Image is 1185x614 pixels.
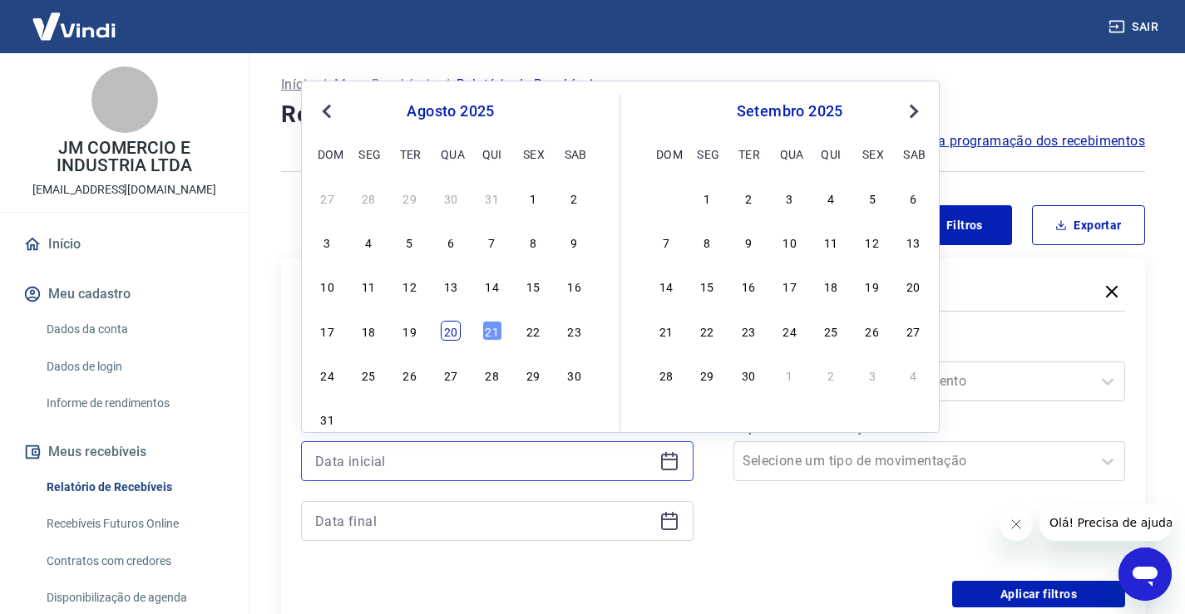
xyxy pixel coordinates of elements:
[780,321,800,341] div: Choose quarta-feira, 24 de setembro de 2025
[40,470,229,504] a: Relatório de Recebíveis
[444,75,450,95] p: /
[523,144,543,164] div: sex
[358,276,378,296] div: Choose segunda-feira, 11 de agosto de 2025
[400,144,420,164] div: ter
[1039,504,1172,541] iframe: Mensagem da empresa
[862,232,882,252] div: Choose sexta-feira, 12 de setembro de 2025
[862,321,882,341] div: Choose sexta-feira, 26 de setembro de 2025
[654,101,926,121] div: setembro 2025
[903,144,923,164] div: sab
[697,321,717,341] div: Choose segunda-feira, 22 de setembro de 2025
[20,1,128,52] img: Vindi
[821,144,841,164] div: qui
[318,321,338,341] div: Choose domingo, 17 de agosto de 2025
[738,276,758,296] div: Choose terça-feira, 16 de setembro de 2025
[862,365,882,385] div: Choose sexta-feira, 3 de outubro de 2025
[903,321,923,341] div: Choose sábado, 27 de setembro de 2025
[441,144,461,164] div: qua
[441,321,461,341] div: Choose quarta-feira, 20 de agosto de 2025
[315,185,586,431] div: month 2025-08
[20,434,229,470] button: Meus recebíveis
[482,321,502,341] div: Choose quinta-feira, 21 de agosto de 2025
[821,321,841,341] div: Choose quinta-feira, 25 de setembro de 2025
[654,185,926,386] div: month 2025-09
[738,321,758,341] div: Choose terça-feira, 23 de setembro de 2025
[1105,12,1165,42] button: Sair
[281,75,314,95] a: Início
[862,144,882,164] div: sex
[523,365,543,385] div: Choose sexta-feira, 29 de agosto de 2025
[358,409,378,429] div: Choose segunda-feira, 1 de setembro de 2025
[317,101,337,121] button: Previous Month
[738,232,758,252] div: Choose terça-feira, 9 de setembro de 2025
[821,365,841,385] div: Choose quinta-feira, 2 de outubro de 2025
[441,232,461,252] div: Choose quarta-feira, 6 de agosto de 2025
[318,409,338,429] div: Choose domingo, 31 de agosto de 2025
[523,188,543,208] div: Choose sexta-feira, 1 de agosto de 2025
[40,544,229,578] a: Contratos com credores
[899,205,1012,245] button: Filtros
[318,365,338,385] div: Choose domingo, 24 de agosto de 2025
[457,75,600,95] p: Relatório de Recebíveis
[358,232,378,252] div: Choose segunda-feira, 4 de agosto de 2025
[358,321,378,341] div: Choose segunda-feira, 18 de agosto de 2025
[1118,548,1172,601] iframe: Botão para abrir a janela de mensagens
[904,101,924,121] button: Next Month
[281,98,1145,131] h4: Relatório de Recebíveis
[802,131,1145,151] a: Saiba como funciona a programação dos recebimentos
[565,409,585,429] div: Choose sábado, 6 de setembro de 2025
[20,276,229,312] button: Meu cadastro
[441,409,461,429] div: Choose quarta-feira, 3 de setembro de 2025
[903,188,923,208] div: Choose sábado, 6 de setembro de 2025
[523,321,543,341] div: Choose sexta-feira, 22 de agosto de 2025
[523,409,543,429] div: Choose sexta-feira, 5 de setembro de 2025
[441,188,461,208] div: Choose quarta-feira, 30 de julho de 2025
[482,232,502,252] div: Choose quinta-feira, 7 de agosto de 2025
[1032,205,1145,245] button: Exportar
[315,508,653,533] input: Data final
[738,188,758,208] div: Choose terça-feira, 2 de setembro de 2025
[482,276,502,296] div: Choose quinta-feira, 14 de agosto de 2025
[780,276,800,296] div: Choose quarta-feira, 17 de setembro de 2025
[334,75,437,95] a: Meus Recebíveis
[952,581,1125,607] button: Aplicar filtros
[318,188,338,208] div: Choose domingo, 27 de julho de 2025
[862,188,882,208] div: Choose sexta-feira, 5 de setembro de 2025
[400,276,420,296] div: Choose terça-feira, 12 de agosto de 2025
[400,409,420,429] div: Choose terça-feira, 2 de setembro de 2025
[1000,508,1033,541] iframe: Fechar mensagem
[400,188,420,208] div: Choose terça-feira, 29 de julho de 2025
[862,276,882,296] div: Choose sexta-feira, 19 de setembro de 2025
[400,232,420,252] div: Choose terça-feira, 5 de agosto de 2025
[441,276,461,296] div: Choose quarta-feira, 13 de agosto de 2025
[697,365,717,385] div: Choose segunda-feira, 29 de setembro de 2025
[482,144,502,164] div: qui
[482,188,502,208] div: Choose quinta-feira, 31 de julho de 2025
[523,232,543,252] div: Choose sexta-feira, 8 de agosto de 2025
[697,276,717,296] div: Choose segunda-feira, 15 de setembro de 2025
[358,144,378,164] div: seg
[10,12,140,25] span: Olá! Precisa de ajuda?
[321,75,327,95] p: /
[482,365,502,385] div: Choose quinta-feira, 28 de agosto de 2025
[656,232,676,252] div: Choose domingo, 7 de setembro de 2025
[13,140,235,174] p: JM COMERCIO E INDUSTRIA LTDA
[358,365,378,385] div: Choose segunda-feira, 25 de agosto de 2025
[40,312,229,346] a: Dados da conta
[32,181,216,199] p: [EMAIL_ADDRESS][DOMAIN_NAME]
[780,188,800,208] div: Choose quarta-feira, 3 de setembro de 2025
[697,232,717,252] div: Choose segunda-feira, 8 de setembro de 2025
[400,365,420,385] div: Choose terça-feira, 26 de agosto de 2025
[318,276,338,296] div: Choose domingo, 10 de agosto de 2025
[20,226,229,263] a: Início
[318,232,338,252] div: Choose domingo, 3 de agosto de 2025
[780,232,800,252] div: Choose quarta-feira, 10 de setembro de 2025
[780,365,800,385] div: Choose quarta-feira, 1 de outubro de 2025
[821,232,841,252] div: Choose quinta-feira, 11 de setembro de 2025
[315,101,586,121] div: agosto 2025
[903,232,923,252] div: Choose sábado, 13 de setembro de 2025
[40,350,229,384] a: Dados de login
[656,365,676,385] div: Choose domingo, 28 de setembro de 2025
